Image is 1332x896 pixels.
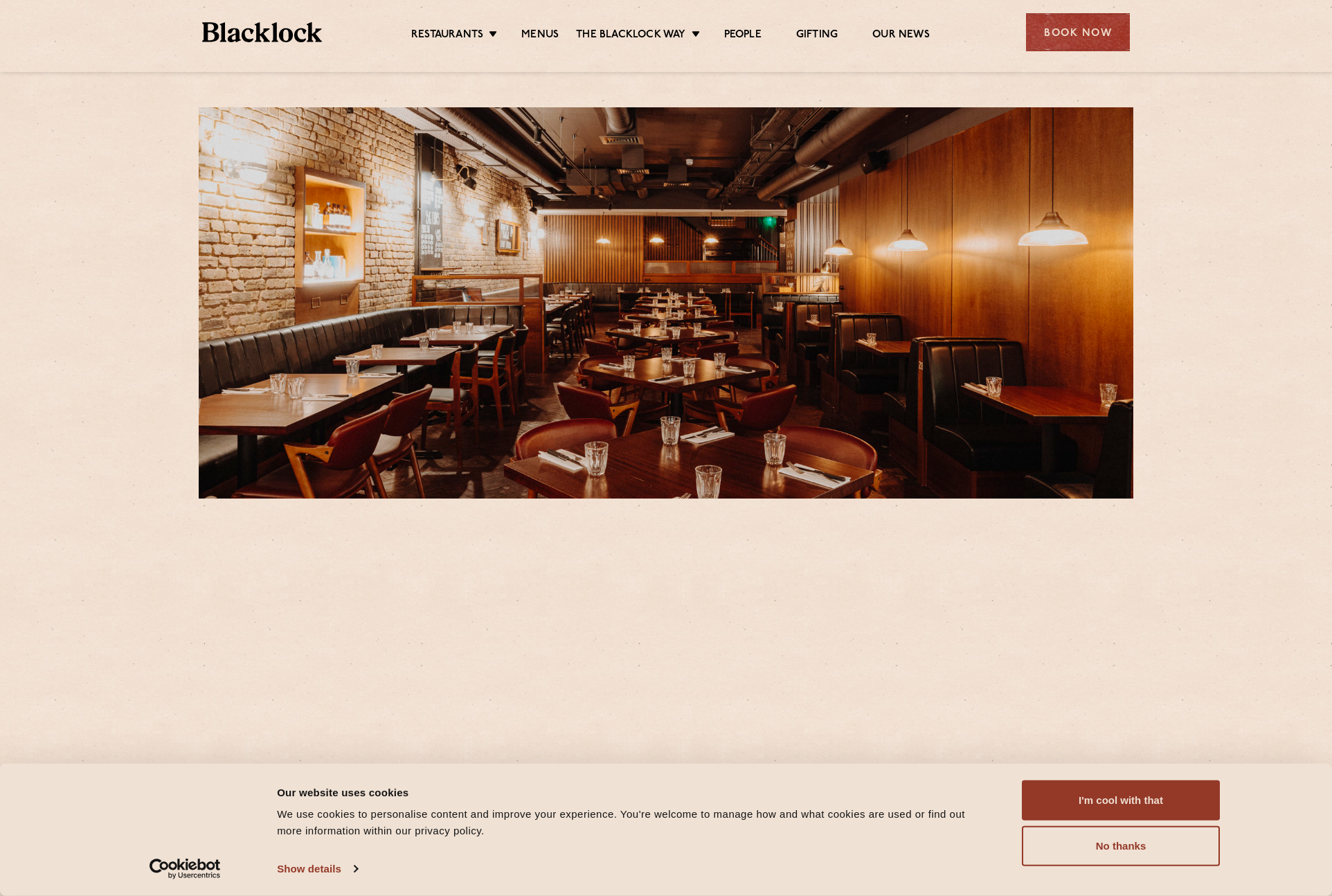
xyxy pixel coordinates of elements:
button: I'm cool with that [1022,780,1220,821]
a: Show details [277,859,357,879]
a: People [724,28,762,44]
a: Restaurants [411,28,483,44]
a: Gifting [796,28,838,44]
a: Our News [872,28,930,44]
img: BL_Textured_Logo-footer-cropped.svg [202,22,322,42]
a: Menus [521,28,559,44]
div: Our website uses cookies [277,784,991,800]
div: Book Now [1026,13,1130,51]
a: Usercentrics Cookiebot - opens in a new window [125,859,246,879]
a: The Blacklock Way [576,28,685,44]
div: We use cookies to personalise content and improve your experience. You're welcome to manage how a... [277,806,991,839]
button: No thanks [1022,826,1220,866]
